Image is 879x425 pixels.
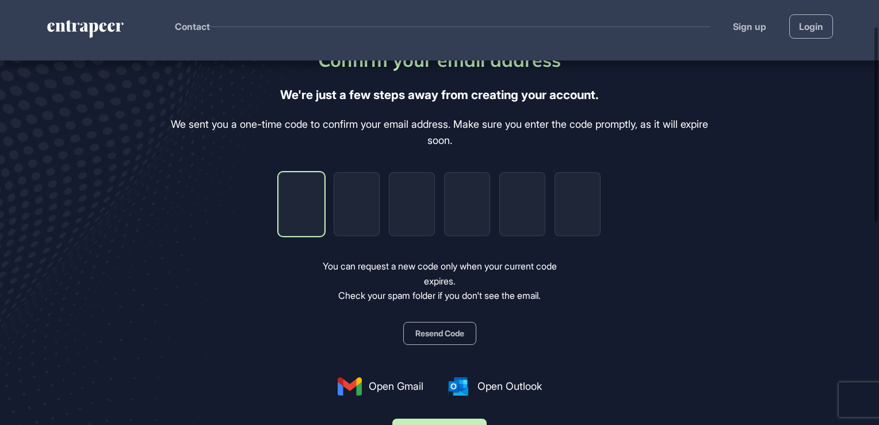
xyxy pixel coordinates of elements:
div: We're just a few steps away from creating your account. [280,85,599,105]
a: Open Gmail [338,377,423,396]
button: Contact [175,19,210,34]
div: You can request a new code only when your current code expires. Check your spam folder if you don... [307,259,573,303]
span: Open Gmail [369,378,423,394]
a: entrapeer-logo [46,20,125,42]
span: Open Outlook [477,378,542,394]
a: Sign up [733,20,766,33]
a: Open Outlook [446,377,542,396]
button: Resend Code [403,322,476,345]
a: Login [789,14,833,39]
div: We sent you a one-time code to confirm your email address. Make sure you enter the code promptly,... [162,116,718,150]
